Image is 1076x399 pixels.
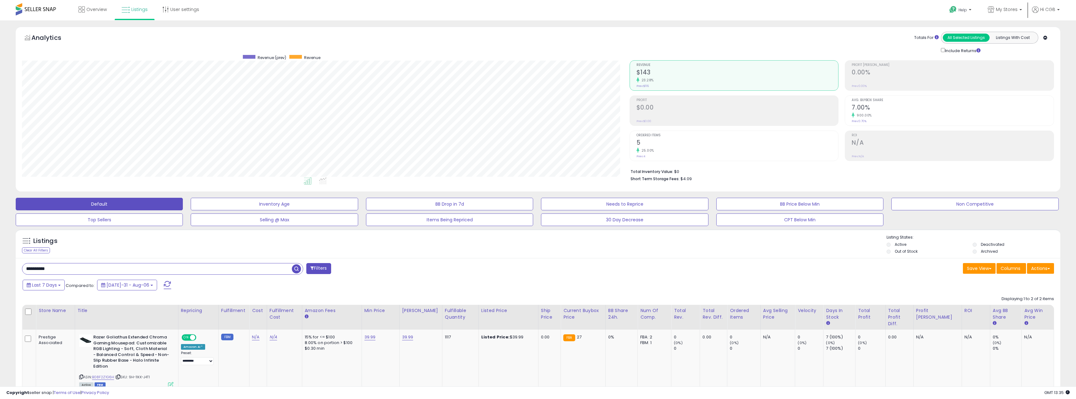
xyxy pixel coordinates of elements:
[916,334,957,340] div: N/A
[1024,334,1049,340] div: N/A
[81,390,109,396] a: Privacy Policy
[6,390,109,396] div: seller snap | |
[674,340,683,345] small: (0%)
[191,213,358,226] button: Selling @ Max
[270,307,299,321] div: Fulfillment Cost
[1002,296,1054,302] div: Displaying 1 to 2 of 2 items
[95,382,106,388] span: FBM
[66,283,95,288] span: Compared to:
[993,334,1022,340] div: 0%
[887,235,1060,240] p: Listing States:
[826,334,855,340] div: 7 (100%)
[364,307,397,314] div: Min Price
[563,307,603,321] div: Current Buybox Price
[674,346,700,351] div: 0
[364,334,376,340] a: 39.99
[305,314,309,320] small: Amazon Fees.
[826,307,853,321] div: Days In Stock
[730,346,760,351] div: 0
[636,84,649,88] small: Prev: $116
[191,198,358,210] button: Inventory Age
[636,104,838,112] h2: $0.00
[959,7,967,13] span: Help
[852,139,1054,148] h2: N/A
[639,148,654,153] small: 25.00%
[826,340,835,345] small: (0%)
[306,263,331,274] button: Filters
[541,307,558,321] div: Ship Price
[563,334,575,341] small: FBA
[763,307,792,321] div: Avg Selling Price
[107,282,149,288] span: [DATE]-31 - Aug-06
[32,282,57,288] span: Last 7 Days
[541,334,556,340] div: 0.00
[182,335,190,340] span: ON
[993,307,1019,321] div: Avg BB Share
[943,34,990,42] button: All Selected Listings
[31,33,74,44] h5: Analytics
[481,334,510,340] b: Listed Price:
[640,340,666,346] div: FBM: 1
[798,346,823,351] div: 0
[858,334,885,340] div: 0
[716,198,883,210] button: BB Price Below Min
[680,176,692,182] span: $4.09
[636,134,838,137] span: Ordered Items
[608,307,635,321] div: BB Share 24h.
[22,247,50,253] div: Clear All Filters
[1027,263,1054,274] button: Actions
[181,307,216,314] div: Repricing
[631,169,673,174] b: Total Inventory Value:
[445,307,476,321] div: Fulfillable Quantity
[366,213,533,226] button: Items Being Repriced
[270,334,277,340] a: N/A
[481,334,533,340] div: $39.99
[964,334,985,340] div: N/A
[1032,6,1060,20] a: Hi CGB
[730,334,760,340] div: 0
[640,334,666,340] div: FBA: 2
[16,198,183,210] button: Default
[305,334,357,340] div: 15% for <= $100
[702,307,724,321] div: Total Rev. Diff.
[963,263,996,274] button: Save View
[92,375,114,380] a: B08F2Z1G6H
[181,351,214,365] div: Preset:
[636,154,645,158] small: Prev: 4
[39,334,70,346] div: Prestige Associated
[852,119,866,123] small: Prev: 0.70%
[33,237,57,245] h5: Listings
[852,63,1054,67] span: Profit [PERSON_NAME]
[674,334,700,340] div: 0
[305,307,359,314] div: Amazon Fees
[798,334,823,340] div: 0
[993,321,997,326] small: Avg BB Share.
[1024,321,1028,326] small: Avg Win Price.
[577,334,582,340] span: 27
[674,307,697,321] div: Total Rev.
[852,84,867,88] small: Prev: 0.00%
[221,307,247,314] div: Fulfillment
[989,34,1036,42] button: Listings With Cost
[23,280,65,290] button: Last 7 Days
[981,242,1004,247] label: Deactivated
[826,346,855,351] div: 7 (100%)
[39,307,72,314] div: Store Name
[916,307,959,321] div: Profit [PERSON_NAME]
[636,63,838,67] span: Revenue
[702,334,722,340] div: 0.00
[914,35,939,41] div: Totals For
[852,69,1054,77] h2: 0.00%
[93,334,170,371] b: Razer Goliathus Extended Chroma Gaming Mousepad: Customizable RGB Lighting - Soft, Cloth Material...
[888,307,911,327] div: Total Profit Diff.
[195,335,205,340] span: OFF
[996,6,1018,13] span: My Stores
[631,176,680,181] b: Short Term Storage Fees:
[115,375,150,380] span: | SKU: 9H-11KK-J4T1
[639,78,654,83] small: 23.28%
[730,340,739,345] small: (0%)
[855,113,872,118] small: 900.00%
[949,6,957,13] i: Get Help
[258,55,286,60] span: Revenue (prev)
[981,249,998,254] label: Archived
